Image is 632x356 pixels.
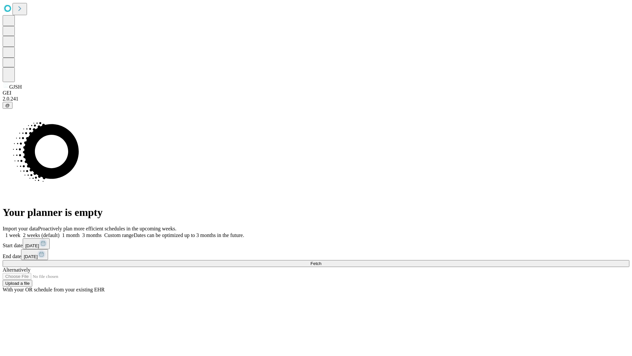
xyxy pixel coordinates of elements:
span: 1 week [5,232,20,238]
span: @ [5,103,10,108]
h1: Your planner is empty [3,206,629,219]
span: GJSH [9,84,22,90]
span: Fetch [310,261,321,266]
button: Upload a file [3,280,32,287]
span: Import your data [3,226,38,231]
div: 2.0.241 [3,96,629,102]
span: [DATE] [25,243,39,248]
span: Custom range [104,232,134,238]
span: 2 weeks (default) [23,232,60,238]
button: [DATE] [21,249,48,260]
span: 1 month [62,232,80,238]
button: Fetch [3,260,629,267]
span: 3 months [82,232,102,238]
span: Proactively plan more efficient schedules in the upcoming weeks. [38,226,176,231]
button: @ [3,102,13,109]
button: [DATE] [23,238,50,249]
span: Dates can be optimized up to 3 months in the future. [134,232,244,238]
span: Alternatively [3,267,30,273]
span: With your OR schedule from your existing EHR [3,287,105,292]
div: End date [3,249,629,260]
div: Start date [3,238,629,249]
div: GEI [3,90,629,96]
span: [DATE] [24,254,38,259]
